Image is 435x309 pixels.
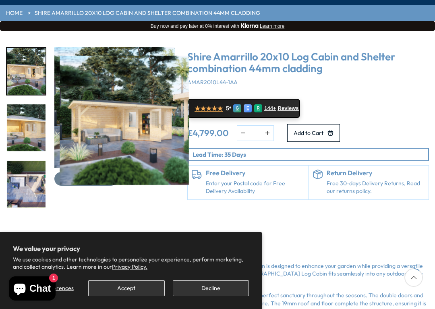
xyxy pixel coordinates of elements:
button: Decline [173,280,249,296]
inbox-online-store-chat: Shopify online store chat [6,276,58,303]
h2: We value your privacy [13,245,249,252]
p: We use cookies and other technologies to personalize your experience, perform marketing, and coll... [13,256,249,270]
a: Privacy Policy. [112,263,147,270]
button: Accept [88,280,164,296]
